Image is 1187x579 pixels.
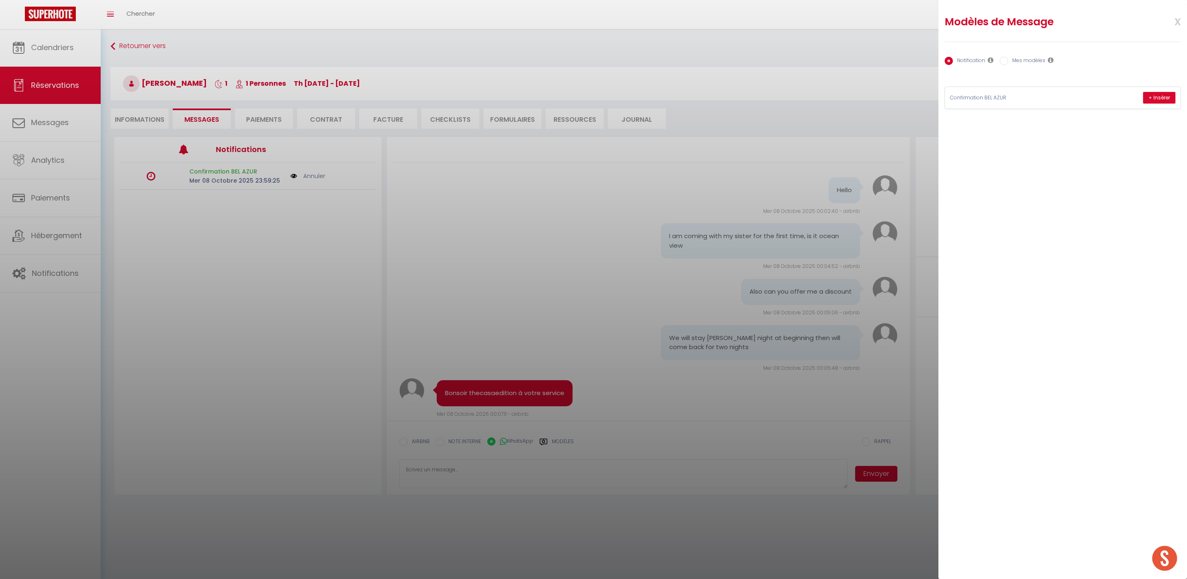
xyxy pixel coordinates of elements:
i: Les modèles généraux sont visibles par vous et votre équipe [1048,57,1054,63]
p: Confirmation BEL AZUR [950,94,1074,102]
label: Notification [953,57,985,66]
div: Ouvrir le chat [1152,546,1177,571]
span: x [1155,11,1181,31]
i: Les notifications sont visibles par toi et ton équipe [988,57,994,63]
h2: Modèles de Message [945,15,1138,29]
label: Mes modèles [1008,57,1045,66]
button: + Insérer [1143,92,1175,104]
